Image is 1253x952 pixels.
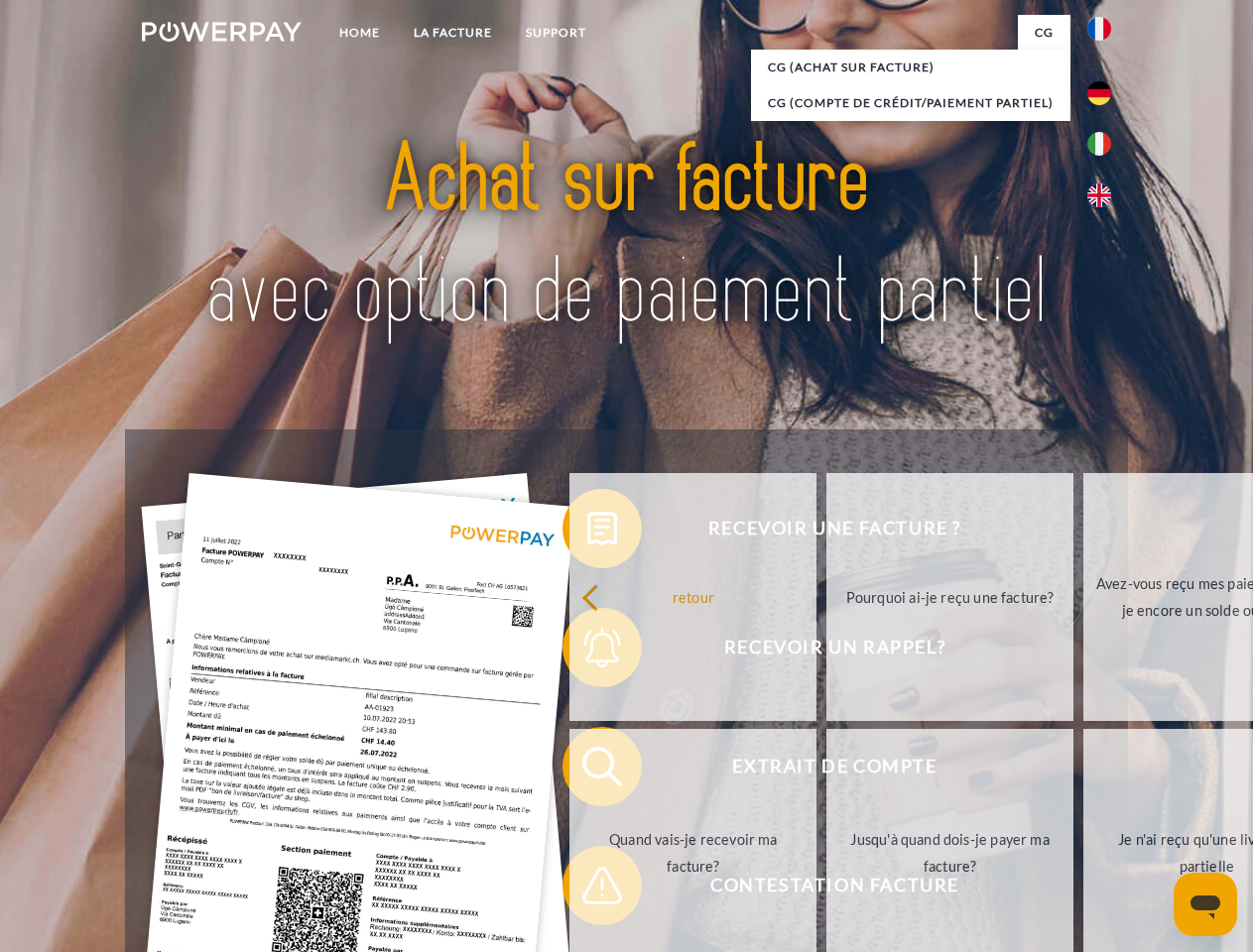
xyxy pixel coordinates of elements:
[1174,873,1237,936] iframe: Bouton de lancement de la fenêtre de messagerie
[838,826,1062,880] div: Jusqu'à quand dois-je payer ma facture?
[1087,132,1111,156] img: it
[581,826,805,880] div: Quand vais-je recevoir ma facture?
[397,15,509,51] a: LA FACTURE
[751,85,1070,121] a: CG (Compte de crédit/paiement partiel)
[1087,183,1111,207] img: en
[322,15,397,51] a: Home
[1018,15,1070,51] a: CG
[751,50,1070,85] a: CG (achat sur facture)
[1087,81,1111,105] img: de
[1087,17,1111,41] img: fr
[142,22,302,42] img: logo-powerpay-white.svg
[838,583,1062,610] div: Pourquoi ai-je reçu une facture?
[189,95,1064,380] img: title-powerpay_fr.svg
[581,583,805,610] div: retour
[509,15,603,51] a: Support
